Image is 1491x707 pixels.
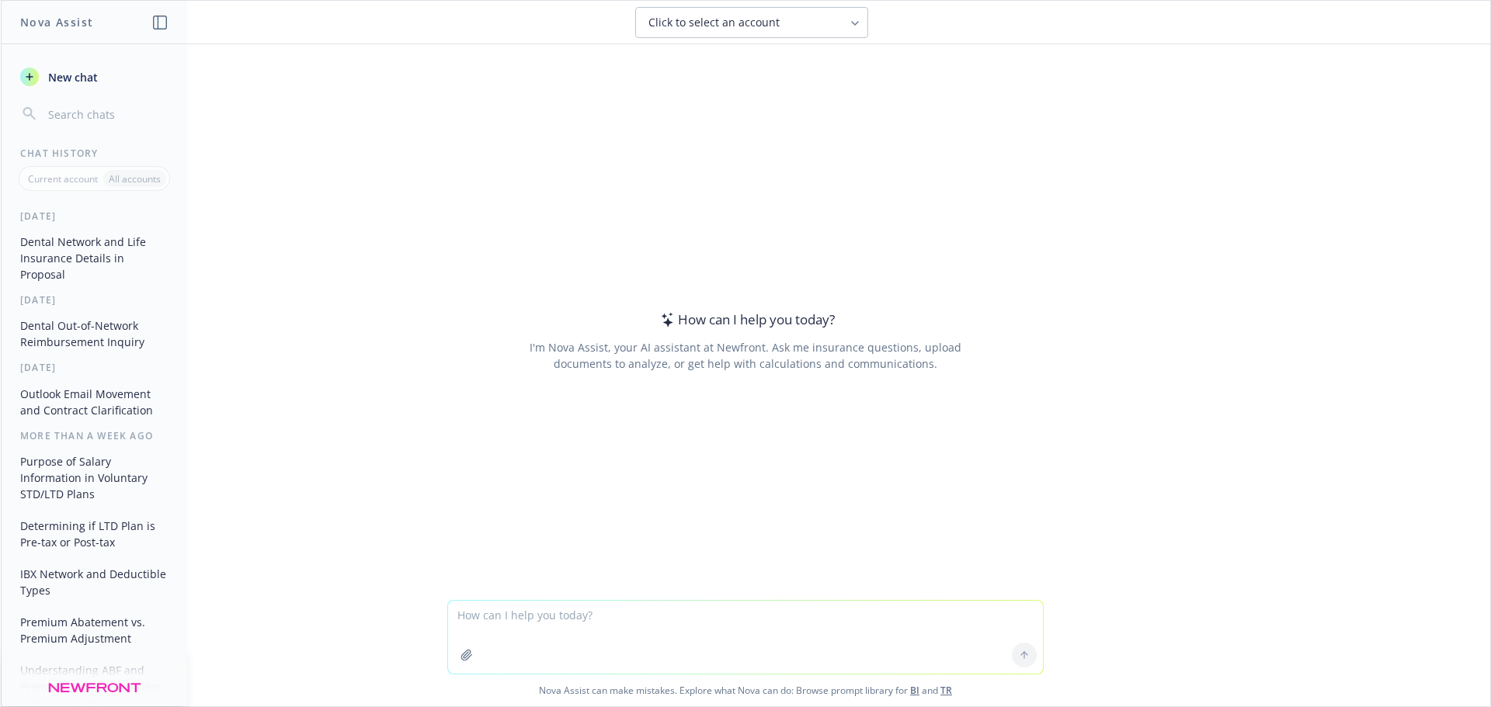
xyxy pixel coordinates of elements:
div: [DATE] [2,293,187,307]
button: IBX Network and Deductible Types [14,561,175,603]
a: BI [910,684,919,697]
span: Click to select an account [648,15,780,30]
div: [DATE] [2,210,187,223]
div: More than a week ago [2,429,187,442]
button: Dental Network and Life Insurance Details in Proposal [14,229,175,287]
div: How can I help you today? [656,310,835,330]
a: TR [940,684,952,697]
button: Determining if LTD Plan is Pre-tax or Post-tax [14,513,175,555]
button: Click to select an account [635,7,868,38]
div: I'm Nova Assist, your AI assistant at Newfront. Ask me insurance questions, upload documents to a... [527,339,964,372]
div: [DATE] [2,361,187,374]
h1: Nova Assist [20,14,93,30]
p: All accounts [109,172,161,185]
p: Current account [28,172,98,185]
button: Purpose of Salary Information in Voluntary STD/LTD Plans [14,449,175,507]
div: Chat History [2,147,187,160]
button: Dental Out-of-Network Reimbursement Inquiry [14,313,175,355]
button: New chat [14,63,175,91]
button: Premium Abatement vs. Premium Adjustment [14,609,175,651]
span: Nova Assist can make mistakes. Explore what Nova can do: Browse prompt library for and [7,674,1484,706]
input: Search chats [45,103,169,125]
span: New chat [45,69,98,85]
button: Outlook Email Movement and Contract Clarification [14,381,175,423]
